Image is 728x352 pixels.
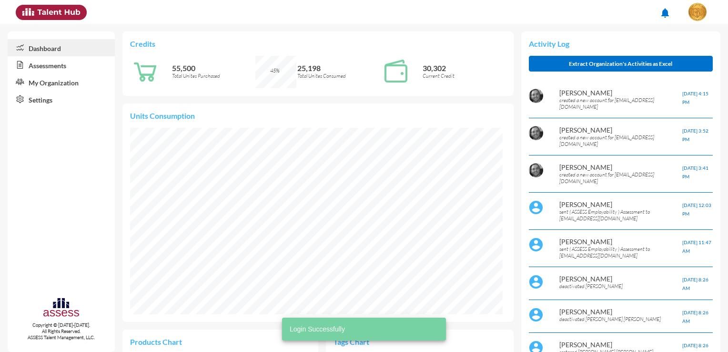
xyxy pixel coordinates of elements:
p: 25,198 [297,63,381,72]
span: [DATE] 11:47 AM [682,239,711,254]
img: default%20profile%20image.svg [529,238,543,252]
img: default%20profile%20image.svg [529,308,543,322]
p: [PERSON_NAME] [559,200,682,208]
img: default%20profile%20image.svg [529,275,543,289]
span: Login Successfully [290,324,345,334]
p: Products Chart [130,337,220,346]
p: sent ( ASSESS Employability ) Assessment to [EMAIL_ADDRESS][DOMAIN_NAME] [559,246,682,259]
p: [PERSON_NAME] [559,275,682,283]
p: 30,302 [423,63,506,72]
a: Settings [8,91,115,108]
p: [PERSON_NAME] [559,89,682,97]
p: [PERSON_NAME] [559,126,682,134]
p: Activity Log [529,39,713,48]
p: Total Unites Purchased [172,72,255,79]
span: [DATE] 8:26 AM [682,310,708,324]
p: [PERSON_NAME] [559,163,682,171]
p: created a new account for [EMAIL_ADDRESS][DOMAIN_NAME] [559,134,682,147]
p: [PERSON_NAME] [559,341,682,349]
a: Assessments [8,56,115,73]
p: created a new account for [EMAIL_ADDRESS][DOMAIN_NAME] [559,171,682,185]
p: Units Consumption [130,111,506,120]
img: AOh14GigaHH8sHFAKTalDol_Rto9g2wtRCd5DeEZ-VfX2Q [529,163,543,177]
a: My Organization [8,73,115,91]
p: sent ( ASSESS Employability ) Assessment to [EMAIL_ADDRESS][DOMAIN_NAME] [559,208,682,222]
p: Total Unites Consumed [297,72,381,79]
img: assesscompany-logo.png [42,297,80,320]
p: Copyright © [DATE]-[DATE]. All Rights Reserved. ASSESS Talent Management, LLC. [8,322,115,341]
span: [DATE] 3:52 PM [682,128,708,142]
span: [DATE] 12:03 PM [682,202,711,217]
img: default%20profile%20image.svg [529,200,543,215]
span: [DATE] 3:41 PM [682,165,708,179]
mat-icon: notifications [659,7,671,19]
p: [PERSON_NAME] [559,308,682,316]
p: [PERSON_NAME] [559,238,682,246]
img: AOh14GigaHH8sHFAKTalDol_Rto9g2wtRCd5DeEZ-VfX2Q [529,89,543,103]
a: Dashboard [8,39,115,56]
button: Extract Organization's Activities as Excel [529,56,713,72]
p: 55,500 [172,63,255,72]
p: Credits [130,39,506,48]
p: Current Credit [423,72,506,79]
span: [DATE] 4:15 PM [682,91,708,105]
p: deactivated [PERSON_NAME] [PERSON_NAME] [559,316,682,322]
span: [DATE] 8:26 AM [682,277,708,291]
p: deactivated [PERSON_NAME] [559,283,682,290]
span: 45% [270,67,280,74]
p: created a new account for [EMAIL_ADDRESS][DOMAIN_NAME] [559,97,682,110]
img: AOh14GigaHH8sHFAKTalDol_Rto9g2wtRCd5DeEZ-VfX2Q [529,126,543,140]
